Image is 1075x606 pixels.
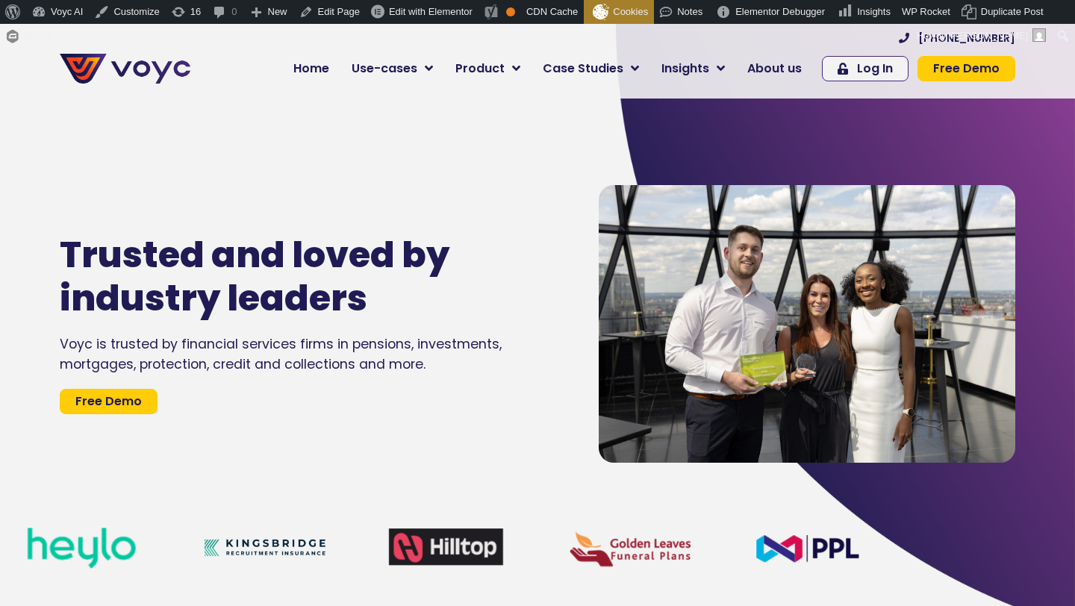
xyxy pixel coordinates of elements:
span: [PERSON_NAME] [948,30,1028,41]
a: Product [444,54,532,84]
a: About us [736,54,813,84]
span: Product [455,60,505,78]
a: Free Demo [60,389,158,414]
span: Case Studies [543,60,623,78]
span: Home [293,60,329,78]
span: Log In [857,63,893,75]
span: About us [747,60,802,78]
span: Insights [661,60,709,78]
a: Home [282,54,340,84]
h1: Trusted and loved by industry leaders [60,234,509,319]
a: Log In [822,56,909,81]
span: Use-cases [352,60,417,78]
span: Free Demo [75,396,142,407]
a: Free Demo [917,56,1015,81]
a: Insights [650,54,736,84]
span: Forms [25,24,52,48]
div: Voyc is trusted by financial services firms in pensions, investments, mortgages, protection, cred... [60,334,554,374]
a: Howdy, [912,24,1052,48]
a: [PHONE_NUMBER] [899,33,1015,43]
a: Use-cases [340,54,444,84]
span: Edit with Elementor [389,6,473,17]
img: voyc-full-logo [60,54,190,84]
a: Case Studies [532,54,650,84]
div: OK [506,7,515,16]
span: Free Demo [933,63,1000,75]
